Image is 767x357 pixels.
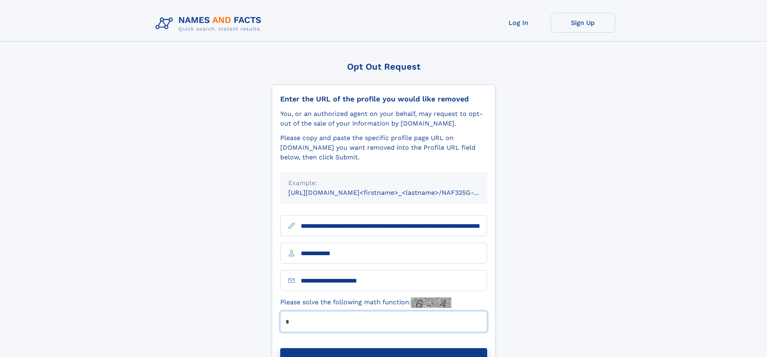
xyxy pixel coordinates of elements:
[280,109,487,128] div: You, or an authorized agent on your behalf, may request to opt-out of the sale of your informatio...
[280,95,487,103] div: Enter the URL of the profile you would like removed
[272,62,496,72] div: Opt Out Request
[551,13,615,33] a: Sign Up
[152,13,268,35] img: Logo Names and Facts
[486,13,551,33] a: Log In
[288,189,502,196] small: [URL][DOMAIN_NAME]<firstname>_<lastname>/NAF325G-xxxxxxxx
[280,297,451,308] label: Please solve the following math function:
[280,133,487,162] div: Please copy and paste the specific profile page URL on [DOMAIN_NAME] you want removed into the Pr...
[288,178,479,188] div: Example:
